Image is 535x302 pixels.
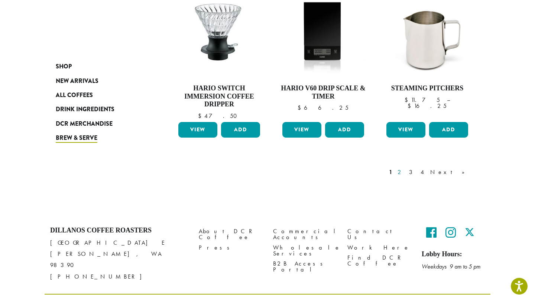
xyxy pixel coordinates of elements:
span: $ [298,104,304,112]
h5: Lobby Hours: [422,250,485,258]
a: Shop [56,60,145,74]
span: Drink Ingredients [56,105,114,114]
span: $ [408,102,414,110]
a: 3 [408,168,417,177]
span: DCR Merchandise [56,119,113,129]
a: All Coffees [56,88,145,102]
a: View [178,122,217,138]
p: [GEOGRAPHIC_DATA] E [PERSON_NAME], WA 98390 [PHONE_NUMBER] [50,237,188,282]
span: – [447,96,450,104]
h4: Hario V60 Drip Scale & Timer [281,84,366,100]
bdi: 16.25 [408,102,447,110]
a: Next » [429,168,471,177]
a: Wholesale Services [273,242,336,258]
span: $ [198,112,204,120]
em: Weekdays 9 am to 5 pm [422,263,480,270]
span: Shop [56,62,72,71]
bdi: 66.25 [298,104,348,112]
a: New Arrivals [56,74,145,88]
h4: Dillanos Coffee Roasters [50,226,188,235]
button: Add [325,122,364,138]
h4: Steaming Pitchers [385,84,470,93]
span: Brew & Serve [56,134,97,143]
a: Contact Us [347,226,411,242]
a: Press [199,242,262,253]
a: 1 [388,168,394,177]
h4: Hario Switch Immersion Coffee Dripper [176,84,262,109]
a: 2 [396,168,405,177]
a: Commercial Accounts [273,226,336,242]
a: Drink Ingredients [56,102,145,116]
button: Add [429,122,468,138]
a: View [282,122,321,138]
a: Brew & Serve [56,131,145,145]
bdi: 47.50 [198,112,240,120]
span: $ [405,96,411,104]
span: New Arrivals [56,77,98,86]
button: Add [221,122,260,138]
span: All Coffees [56,91,93,100]
a: Find DCR Coffee [347,253,411,269]
a: DCR Merchandise [56,117,145,131]
bdi: 11.75 [405,96,440,104]
a: Work Here [347,242,411,253]
a: B2B Access Portal [273,258,336,274]
a: 4 [419,168,427,177]
a: About DCR Coffee [199,226,262,242]
a: View [386,122,425,138]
